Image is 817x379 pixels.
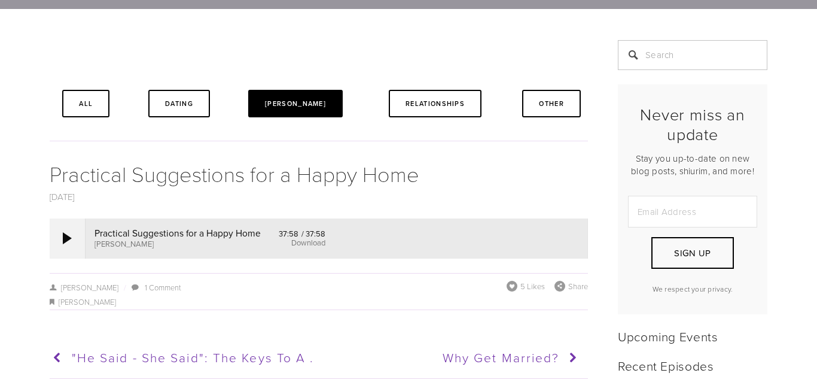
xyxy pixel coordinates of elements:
span: / [118,282,130,293]
div: Share [554,281,588,292]
a: [PERSON_NAME] [248,90,343,117]
h2: Recent Episodes [618,358,767,373]
a: Relationships [389,90,481,117]
a: [DATE] [50,190,75,203]
a: [PERSON_NAME] [59,296,116,307]
input: Email Address [628,196,757,228]
a: Why get Married? [318,343,581,373]
span: "He Said - She Said": The Keys to a ... [72,348,323,366]
h2: Never miss an update [628,105,757,144]
h2: Upcoming Events [618,329,767,344]
input: Search [618,40,767,70]
span: Sign Up [674,247,711,259]
a: All [62,90,109,117]
button: Sign Up [651,237,734,269]
a: "He Said - She Said": The Keys to a ... [50,343,313,373]
span: Why get Married? [443,348,560,366]
a: Download [291,237,325,248]
a: [PERSON_NAME] [50,282,118,293]
a: 1 Comment [145,282,181,293]
span: 5 Likes [520,281,545,292]
a: Practical Suggestions for a Happy Home [50,159,419,188]
p: We respect your privacy. [628,284,757,294]
a: Other [522,90,581,117]
p: Stay you up-to-date on new blog posts, shiurim, and more! [628,152,757,177]
a: Dating [148,90,210,117]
